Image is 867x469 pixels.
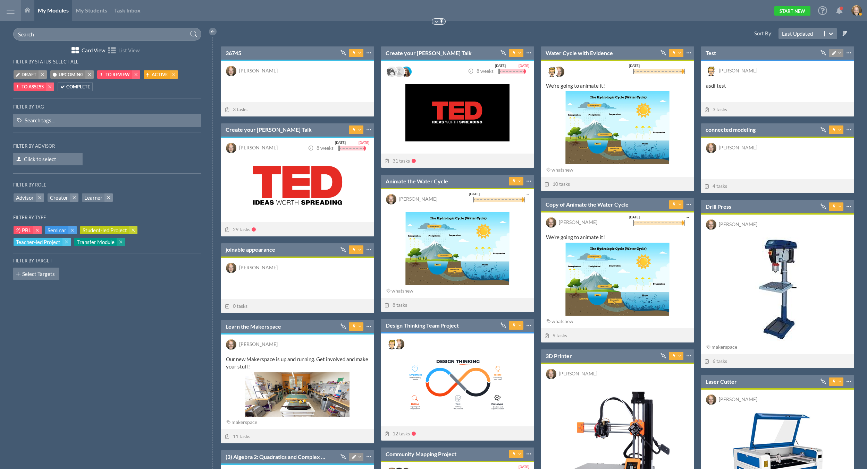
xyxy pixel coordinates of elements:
[629,62,640,69] div: [DATE]
[719,395,757,403] div: James Carlson
[226,126,312,133] a: Create your [PERSON_NAME] Talk
[48,227,66,234] span: Seminar
[106,71,130,78] span: To Review
[385,158,410,164] span: 31 tasks
[385,431,410,436] span: 12 tasks
[405,212,510,285] img: summary thumbnail
[22,71,36,78] span: Draft
[706,378,737,385] a: Laser Cutter
[226,66,236,76] img: image
[559,218,597,226] div: James Carlson
[547,67,557,77] img: image
[386,194,396,205] img: image
[439,19,444,24] img: Pin to Top
[152,71,168,78] span: Active
[706,219,716,230] img: image
[546,317,575,325] div: whatsnew
[399,195,437,203] div: James Carlson
[774,6,810,16] a: Start New
[719,220,757,228] div: James Carlson
[386,49,472,57] a: Create your [PERSON_NAME] Talk
[83,227,127,234] span: Student-led Project
[706,82,849,89] div: asdf test
[386,177,448,185] a: Animate the Water Cycle
[706,66,716,76] img: image
[546,49,613,57] a: Water Cycle with Evidence
[225,226,250,232] span: 29 tasks
[385,302,407,308] span: 8 tasks
[706,203,731,210] a: Drill Press
[546,201,629,208] a: Copy of Animate the Water Cycle
[77,238,115,246] span: Transfer Module
[545,181,570,187] span: 10 tasks
[405,84,510,141] img: summary thumbnail
[16,194,34,201] span: Advisor
[706,143,716,153] img: image
[719,67,757,75] div: Mike Hourahine
[386,322,459,329] a: Design Thinking Team Project
[13,215,46,220] h6: Filter by type
[401,67,412,77] img: image
[13,59,51,64] h6: Filter by status
[706,49,716,57] a: Test
[706,126,756,133] a: connected modeling
[226,339,236,350] img: image
[742,30,774,37] label: Sort By:
[469,191,480,197] div: [DATE]
[687,62,689,69] div: --
[22,83,44,90] span: To Assess
[565,91,670,164] img: summary thumbnail
[706,394,716,405] img: image
[527,191,529,197] div: --
[706,343,739,351] div: makerspace
[13,153,83,165] span: Click to select
[16,227,31,234] span: 2) PBL
[84,194,102,201] span: Learner
[335,139,346,146] div: [DATE]
[245,160,350,210] img: summary thumbnail
[226,263,236,273] img: image
[13,144,55,149] h6: Filter by Advisor
[546,234,689,314] div: We're going to animate it!
[66,83,90,90] span: Complete
[705,106,727,112] span: 3 tasks
[25,117,54,124] div: Search tags...
[59,71,83,78] span: Upcoming
[559,370,597,377] div: James Carlson
[114,7,141,14] span: Task Inbox
[519,62,529,69] div: [DATE]
[239,340,278,348] div: James Carlson
[629,214,640,220] div: [DATE]
[386,287,415,295] div: whatsnew
[13,258,52,263] h6: Filter by target
[387,339,397,349] img: image
[225,106,247,112] span: 3 tasks
[546,369,556,379] img: image
[851,5,862,16] img: image
[13,268,60,280] button: Select Targets
[13,104,201,110] h6: Filter by tag
[38,7,69,14] span: My Modules
[782,30,813,37] div: Last Updated
[76,7,107,14] span: My Students
[359,139,369,146] div: [DATE]
[546,166,575,174] div: whatsnew
[225,433,250,439] span: 11 tasks
[13,28,201,41] input: Search
[545,332,567,338] span: 9 tasks
[387,67,397,77] img: image
[225,303,247,309] span: 0 tasks
[725,237,830,341] img: summary thumbnail
[239,67,278,75] div: James Carlson
[82,47,105,54] span: Card View
[50,194,68,201] span: Creator
[468,68,494,74] span: 8 weeks
[386,450,456,458] a: Community Mapping Project
[16,238,60,246] span: Teacher-led Project
[705,183,727,189] span: 4 tasks
[705,358,727,364] span: 6 tasks
[226,323,281,330] a: Learn the Makerspace
[53,59,78,64] h6: Select All
[226,453,326,461] a: (3) Algebra 2: Quadratics and Complex Numbers
[226,143,236,153] img: image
